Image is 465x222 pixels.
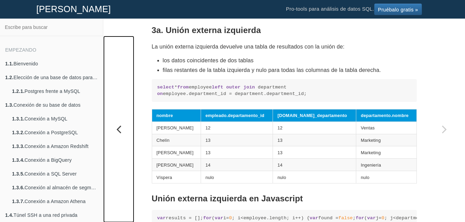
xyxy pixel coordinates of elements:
[5,102,13,108] font: 1.3.
[361,113,409,118] font: departamento.nombre
[157,85,175,90] span: select
[5,47,36,53] font: Empezando
[13,102,81,108] font: Conexión de su base de datos
[2,21,101,34] input: Escribe para buscar
[157,215,166,221] span: var
[24,116,67,121] font: Conexión a MySQL
[205,175,214,180] font: nulo
[277,162,283,167] font: 14
[152,44,345,50] font: La unión externa izquierda devuelve una tabla de resultados con la unión de:
[12,144,24,149] font: 1.3.3.
[13,212,77,218] font: Túnel SSH a una red privada
[7,153,103,167] a: 1.3.4.Conexión a BigQuery
[24,157,72,163] font: Conexión a BigQuery
[12,116,24,121] font: 1.3.1.
[205,113,264,118] font: empleado.departamento_id
[163,67,381,73] font: filas restantes de la tabla izquierda y nulo para todas las columnas de la tabla derecha.
[203,215,212,221] span: for
[7,84,103,98] a: 1.2.1.Postgres frente a MySQL
[31,0,116,18] a: [PERSON_NAME]
[152,25,261,35] font: 3a. Unión externa izquierda
[205,150,211,155] font: 13
[157,113,173,118] font: nombre
[12,130,24,135] font: 1.3.2.
[338,215,353,221] span: false
[12,185,24,190] font: 1.3.6.
[24,88,80,94] font: Postgres frente a MySQL
[212,85,223,90] span: left
[277,175,286,180] font: nulo
[13,61,38,66] font: Bienvenido
[157,91,163,96] span: on
[361,125,374,130] font: Ventas
[356,215,364,221] span: for
[226,85,241,90] span: outer
[361,138,381,143] font: Marketing
[7,139,103,153] a: 1.3.3.Conexión a Amazon Redshift
[24,144,88,149] font: Conexión a Amazon Redshift
[7,181,103,194] a: 1.3.6.Conexión al almacén de segmentos
[286,6,374,12] font: Pro-tools para análisis de datos SQL.
[24,199,86,204] font: Conexión a Amazon Athena
[24,130,78,135] font: Conexión a PostgreSQL
[152,194,303,203] font: Unión externa izquierda en Javascript
[24,185,103,190] font: Conexión al almacén de segmentos
[157,175,172,180] font: Víspera
[215,215,223,221] span: var
[12,199,24,204] font: 1.3.7.
[381,215,384,221] span: 0
[229,215,232,221] span: 0
[374,3,422,15] a: Pruébalo gratis »
[12,171,24,177] font: 1.3.5.
[361,150,381,155] font: Marketing
[5,75,13,80] font: 1.2.
[205,162,211,167] font: 14
[157,138,170,143] font: Chelín
[243,85,255,90] span: join
[367,215,376,221] span: var
[277,113,347,118] font: [DOMAIN_NAME]_departamento
[378,7,418,12] font: Pruébalo gratis »
[36,4,111,14] font: [PERSON_NAME]
[277,138,283,143] font: 13
[7,194,103,208] a: 1.3.7.Conexión a Amazon Athena
[157,162,194,167] font: [PERSON_NAME]
[5,61,13,66] font: 1.1.
[12,88,24,94] font: 1.2.1.
[24,171,77,177] font: Conexión a SQL Server
[7,126,103,139] a: 1.3.2.Conexión a PostgreSQL
[277,125,283,130] font: 12
[277,150,283,155] font: 13
[157,150,194,155] font: [PERSON_NAME]
[7,112,103,126] a: 1.3.1.Conexión a MySQL
[205,138,211,143] font: 13
[361,162,381,167] font: Ingeniería
[5,212,13,218] font: 1.4.
[309,215,318,221] span: var
[157,84,411,97] code: * employee department employee.department_id = department.department_id;
[13,75,111,80] font: Elección de una base de datos para análisis
[205,125,211,130] font: 12
[7,167,103,181] a: 1.3.5.Conexión a SQL Server
[163,57,254,63] font: los datos coincidentes de dos tablas
[157,125,194,130] font: [PERSON_NAME]
[361,175,369,180] font: nulo
[431,188,457,214] iframe: Drift Widget Chat Controller
[12,157,24,163] font: 1.3.4.
[177,85,189,90] span: from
